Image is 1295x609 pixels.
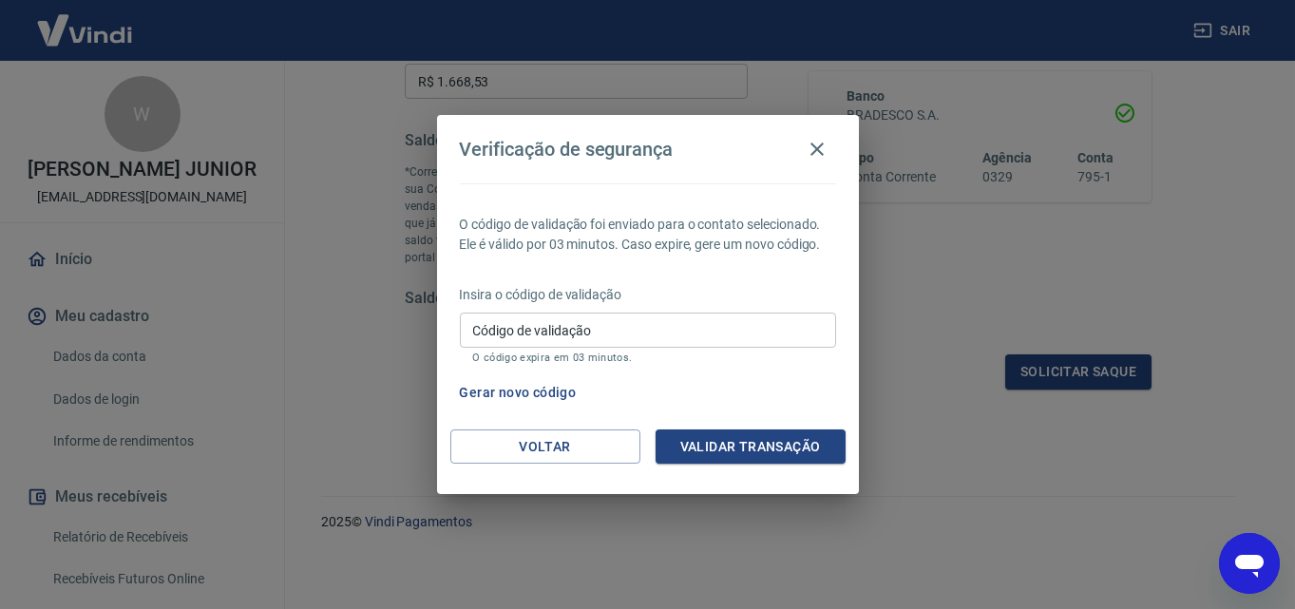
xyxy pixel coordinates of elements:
[460,215,836,255] p: O código de validação foi enviado para o contato selecionado. Ele é válido por 03 minutos. Caso e...
[452,375,584,410] button: Gerar novo código
[1219,533,1280,594] iframe: Botão para abrir a janela de mensagens, conversa em andamento
[460,138,674,161] h4: Verificação de segurança
[473,352,823,364] p: O código expira em 03 minutos.
[460,285,836,305] p: Insira o código de validação
[656,429,846,465] button: Validar transação
[450,429,640,465] button: Voltar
